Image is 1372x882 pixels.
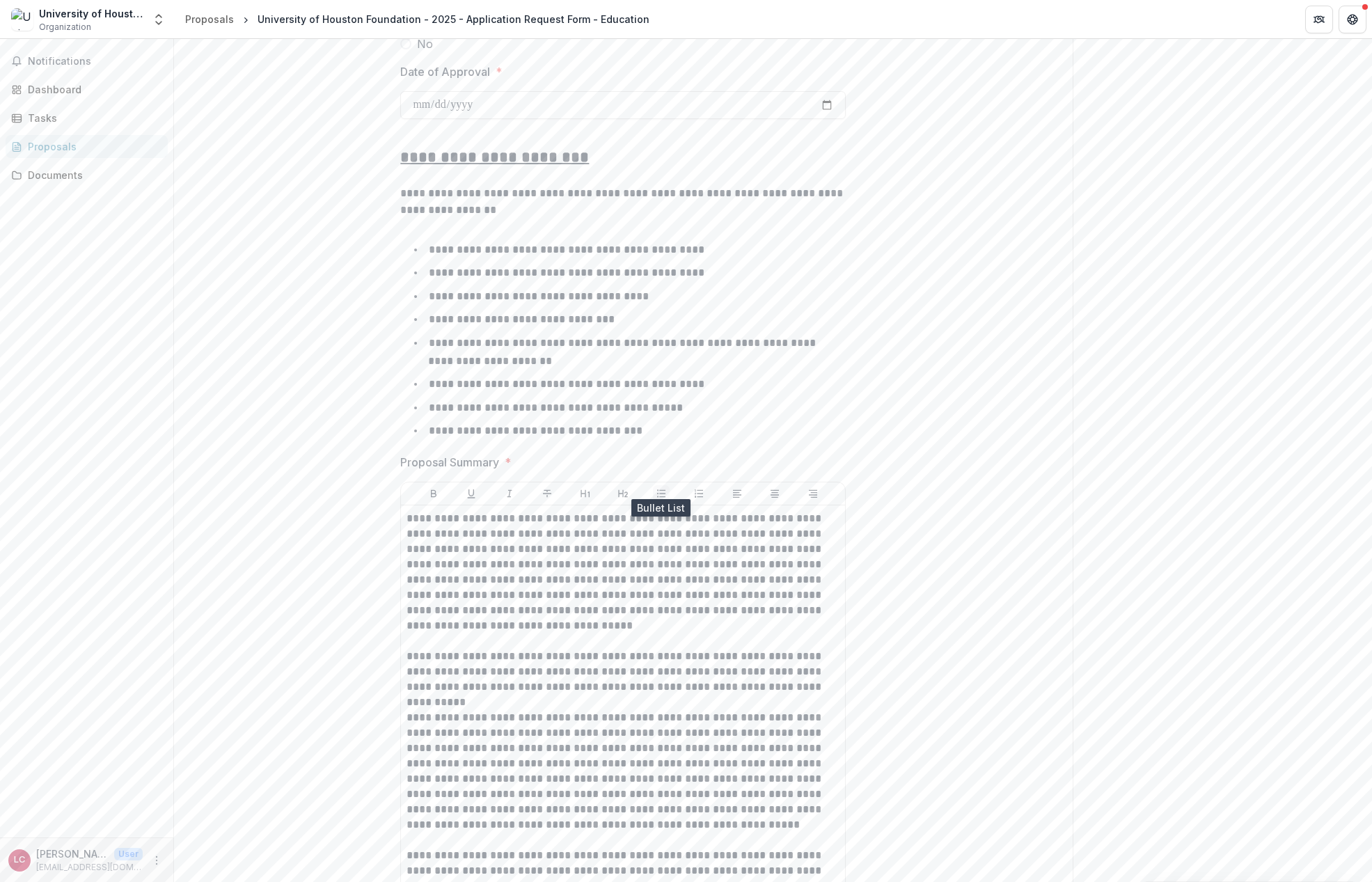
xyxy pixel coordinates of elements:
[28,82,157,97] div: Dashboard
[36,846,109,861] p: [PERSON_NAME]
[6,78,168,101] a: Dashboard
[28,56,162,68] span: Notifications
[28,111,157,125] div: Tasks
[615,485,631,502] button: Heading 2
[6,107,168,129] a: Tasks
[1305,6,1333,33] button: Partners
[501,485,518,502] button: Italicize
[805,485,821,502] button: Align Right
[400,63,490,80] p: Date of Approval
[11,8,33,31] img: University of Houston Foundation
[39,21,91,33] span: Organization
[14,856,25,865] div: Liz Chavez
[36,861,143,874] p: [EMAIL_ADDRESS][DOMAIN_NAME]
[6,164,168,187] a: Documents
[463,485,480,502] button: Underline
[28,168,157,182] div: Documents
[180,9,655,29] nav: breadcrumb
[148,852,165,869] button: More
[6,50,168,72] button: Notifications
[653,485,670,502] button: Bullet List
[180,9,239,29] a: Proposals
[258,12,649,26] div: University of Houston Foundation - 2025 - Application Request Form - Education
[417,36,433,52] span: No
[185,12,234,26] div: Proposals
[577,485,594,502] button: Heading 1
[400,454,499,471] p: Proposal Summary
[114,848,143,860] p: User
[691,485,707,502] button: Ordered List
[39,6,143,21] div: University of Houston Foundation
[6,135,168,158] a: Proposals
[1339,6,1366,33] button: Get Help
[766,485,783,502] button: Align Center
[28,139,157,154] div: Proposals
[539,485,555,502] button: Strike
[729,485,746,502] button: Align Left
[149,6,168,33] button: Open entity switcher
[425,485,442,502] button: Bold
